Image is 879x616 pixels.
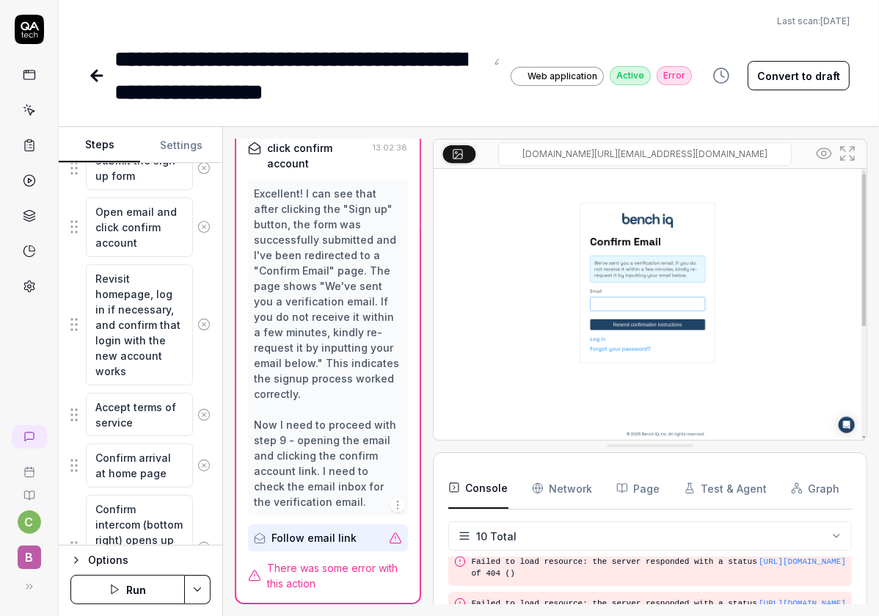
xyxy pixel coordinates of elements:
button: Graph [791,468,840,509]
button: Remove step [193,533,216,562]
div: Suggestions [70,443,211,488]
button: Last scan:[DATE] [777,15,850,28]
button: [URL][DOMAIN_NAME] [759,598,846,610]
time: 13:02:38 [373,142,408,153]
button: View version history [704,61,739,90]
div: Error [657,66,692,85]
div: Suggestions [70,197,211,258]
button: Test & Agent [684,468,767,509]
button: Settings [140,128,222,163]
button: [URL][DOMAIN_NAME] [759,556,846,568]
button: Show all interative elements [812,142,836,165]
div: Open email and click confirm account [267,125,368,171]
div: Active [610,66,651,85]
button: Remove step [193,451,216,480]
button: B [6,534,52,572]
button: Console [448,468,508,509]
div: Excellent! I can see that after clicking the "Sign up" button, the form was successfully submitte... [254,186,402,510]
span: Last scan: [777,15,850,28]
button: Follow email link [248,524,408,551]
div: Suggestions [70,264,211,386]
time: [DATE] [820,15,850,26]
div: Follow email link [271,530,357,546]
button: c [18,510,41,534]
button: Remove step [193,212,216,242]
img: Screenshot [434,169,867,440]
button: Network [532,468,593,509]
div: Suggestions [70,392,211,438]
span: Web application [528,70,597,83]
button: Page [616,468,660,509]
span: B [18,546,41,569]
div: Suggestions [70,494,211,601]
button: Remove step [193,153,216,183]
button: Steps [59,128,140,163]
div: Suggestions [70,145,211,191]
pre: Failed to load resource: the server responded with a status of 404 () [472,556,846,580]
a: Book a call with us [6,454,52,478]
button: Remove step [193,310,216,339]
button: Run [70,575,185,604]
a: Documentation [6,478,52,501]
button: Options [70,551,211,569]
a: Web application [511,66,604,86]
span: There was some error with this action [267,560,408,591]
button: Remove step [193,400,216,430]
a: New conversation [12,425,47,449]
button: Open in full screen [836,142,859,165]
div: Options [88,551,211,569]
button: Convert to draft [748,61,850,90]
